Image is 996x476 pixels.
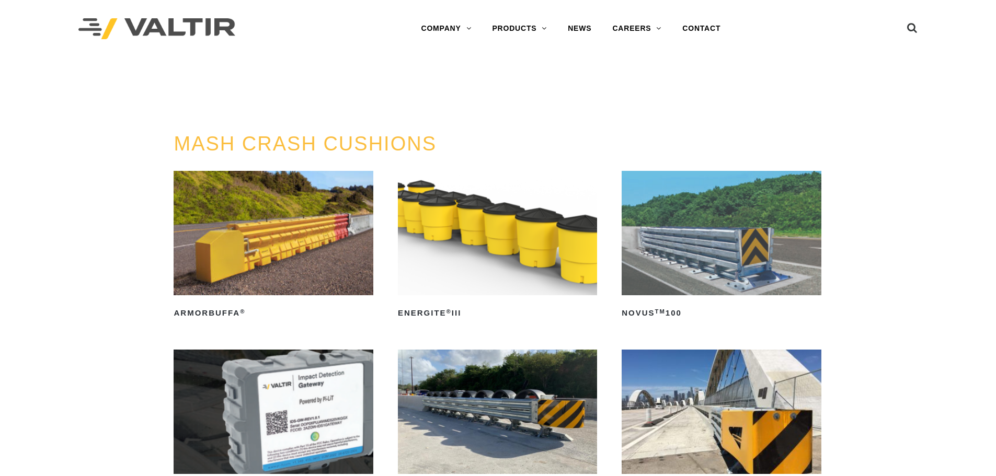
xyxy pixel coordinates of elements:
[482,18,557,39] a: PRODUCTS
[174,305,373,321] h2: ArmorBuffa
[557,18,602,39] a: NEWS
[655,308,666,315] sup: TM
[622,305,821,321] h2: NOVUS 100
[672,18,731,39] a: CONTACT
[410,18,482,39] a: COMPANY
[602,18,672,39] a: CAREERS
[174,171,373,321] a: ArmorBuffa®
[622,171,821,321] a: NOVUSTM100
[398,171,597,321] a: ENERGITE®III
[174,133,437,155] a: MASH CRASH CUSHIONS
[398,305,597,321] h2: ENERGITE III
[447,308,452,315] sup: ®
[78,18,235,40] img: Valtir
[240,308,245,315] sup: ®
